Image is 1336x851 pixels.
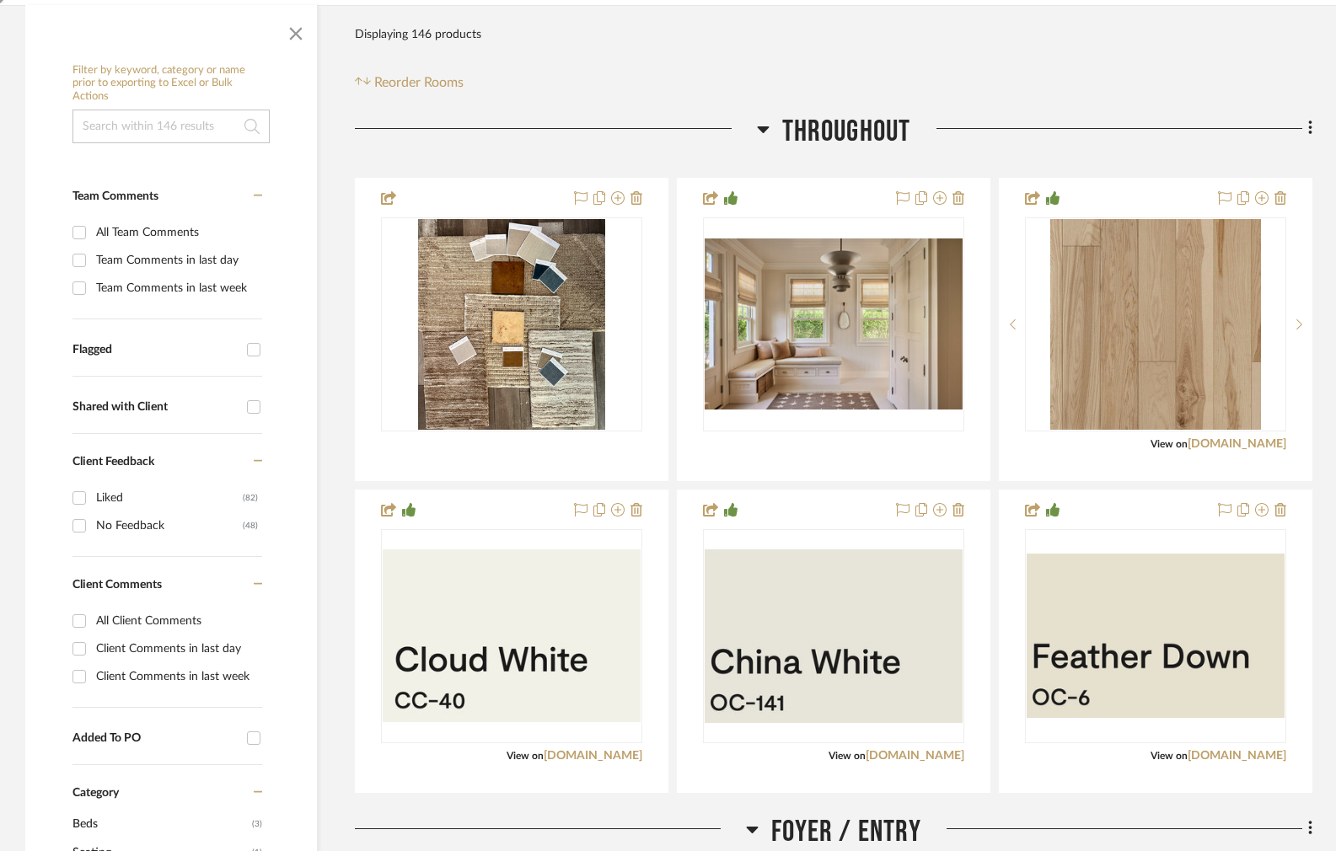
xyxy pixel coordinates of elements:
div: Added To PO [72,731,239,746]
a: [DOMAIN_NAME] [1188,438,1286,450]
div: All Client Comments [96,607,258,634]
div: Flagged [72,343,239,357]
span: Category [72,786,119,800]
button: Close [279,13,313,47]
div: (82) [243,484,258,511]
div: Shared with Client [72,400,239,415]
button: Reorder Rooms [355,72,464,93]
img: Paint [1027,554,1285,718]
span: View on [1151,439,1188,449]
img: Samples [418,219,604,430]
a: [DOMAIN_NAME] [1188,750,1286,762]
h6: Filter by keyword, category or name prior to exporting to Excel or Bulk Actions [72,64,270,104]
img: Paint Color [383,549,641,722]
span: View on [507,751,544,761]
div: Displaying 146 products [355,18,481,51]
span: Team Comments [72,190,158,202]
div: (48) [243,512,258,539]
input: Search within 146 results [72,110,270,143]
a: [DOMAIN_NAME] [544,750,642,762]
div: Client Comments in last day [96,635,258,662]
div: Team Comments in last day [96,247,258,274]
div: Client Comments in last week [96,663,258,690]
span: Reorder Rooms [374,72,464,93]
span: View on [829,751,866,761]
div: 0 [382,218,641,431]
span: Client Comments [72,579,162,591]
a: [DOMAIN_NAME] [866,750,964,762]
span: (3) [252,811,262,838]
span: Throughout [782,114,911,150]
span: View on [1151,751,1188,761]
div: 0 [704,218,963,431]
span: Client Feedback [72,456,154,468]
img: Paint color [705,549,963,723]
div: No Feedback [96,512,243,539]
div: Liked [96,484,243,511]
img: Wood Plank Floor [1050,219,1261,430]
div: All Team Comments [96,219,258,246]
span: Foyer / Entry [771,814,921,850]
span: Beds [72,810,248,838]
img: Inspiration [705,238,963,409]
div: Team Comments in last week [96,275,258,302]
